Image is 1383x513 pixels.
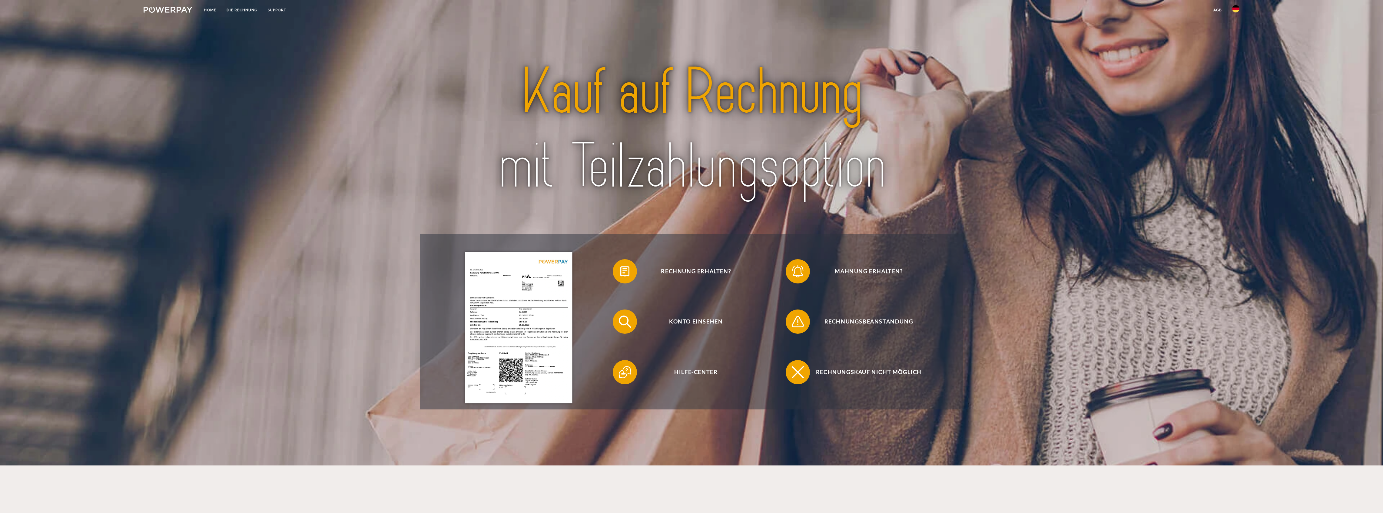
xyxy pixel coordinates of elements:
[622,259,770,283] span: Rechnung erhalten?
[1232,5,1239,12] img: de
[790,365,805,380] img: qb_close.svg
[144,7,192,13] img: logo-powerpay-white.svg
[613,259,770,283] button: Rechnung erhalten?
[622,360,770,384] span: Hilfe-Center
[465,252,572,403] img: single_invoice_powerpay_de.jpg
[613,309,770,334] button: Konto einsehen
[263,5,291,15] a: SUPPORT
[452,51,931,207] img: title-powerpay_de.svg
[786,360,943,384] button: Rechnungskauf nicht möglich
[790,314,805,329] img: qb_warning.svg
[794,259,943,283] span: Mahnung erhalten?
[613,360,770,384] button: Hilfe-Center
[794,309,943,334] span: Rechnungsbeanstandung
[790,264,805,279] img: qb_bell.svg
[617,365,632,380] img: qb_help.svg
[221,5,263,15] a: DIE RECHNUNG
[786,309,943,334] button: Rechnungsbeanstandung
[786,259,943,283] button: Mahnung erhalten?
[794,360,943,384] span: Rechnungskauf nicht möglich
[617,264,632,279] img: qb_bill.svg
[617,314,632,329] img: qb_search.svg
[622,309,770,334] span: Konto einsehen
[199,5,221,15] a: Home
[1208,5,1227,15] a: agb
